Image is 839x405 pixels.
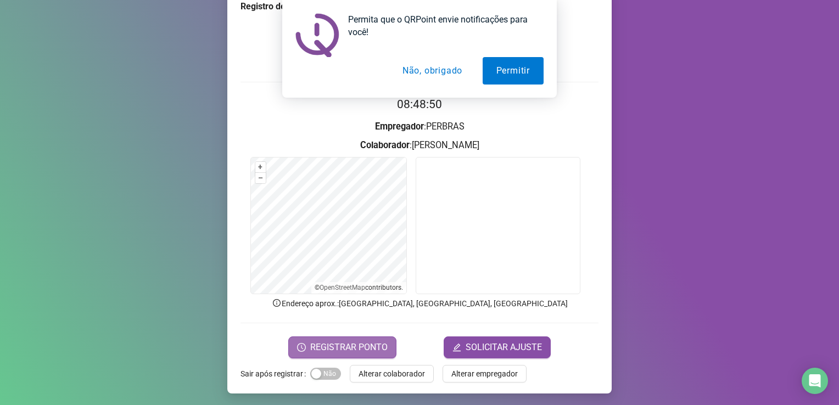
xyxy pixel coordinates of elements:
span: edit [452,343,461,352]
button: Não, obrigado [389,57,476,85]
li: © contributors. [315,284,403,291]
button: Permitir [483,57,544,85]
div: Open Intercom Messenger [802,368,828,394]
time: 08:48:50 [397,98,442,111]
span: Alterar colaborador [359,368,425,380]
button: Alterar empregador [443,365,527,383]
strong: Empregador [375,121,424,132]
h3: : PERBRAS [240,120,599,134]
strong: Colaborador [360,140,410,150]
div: Permita que o QRPoint envie notificações para você! [339,13,544,38]
button: – [255,173,266,183]
label: Sair após registrar [240,365,310,383]
span: clock-circle [297,343,306,352]
img: notification icon [295,13,339,57]
p: Endereço aprox. : [GEOGRAPHIC_DATA], [GEOGRAPHIC_DATA], [GEOGRAPHIC_DATA] [240,297,599,310]
button: + [255,162,266,172]
span: info-circle [272,298,282,308]
button: Alterar colaborador [350,365,434,383]
span: REGISTRAR PONTO [310,341,388,354]
a: OpenStreetMap [320,284,365,291]
button: REGISTRAR PONTO [288,336,396,358]
span: SOLICITAR AJUSTE [466,341,542,354]
button: editSOLICITAR AJUSTE [444,336,551,358]
span: Alterar empregador [451,368,518,380]
h3: : [PERSON_NAME] [240,138,599,153]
